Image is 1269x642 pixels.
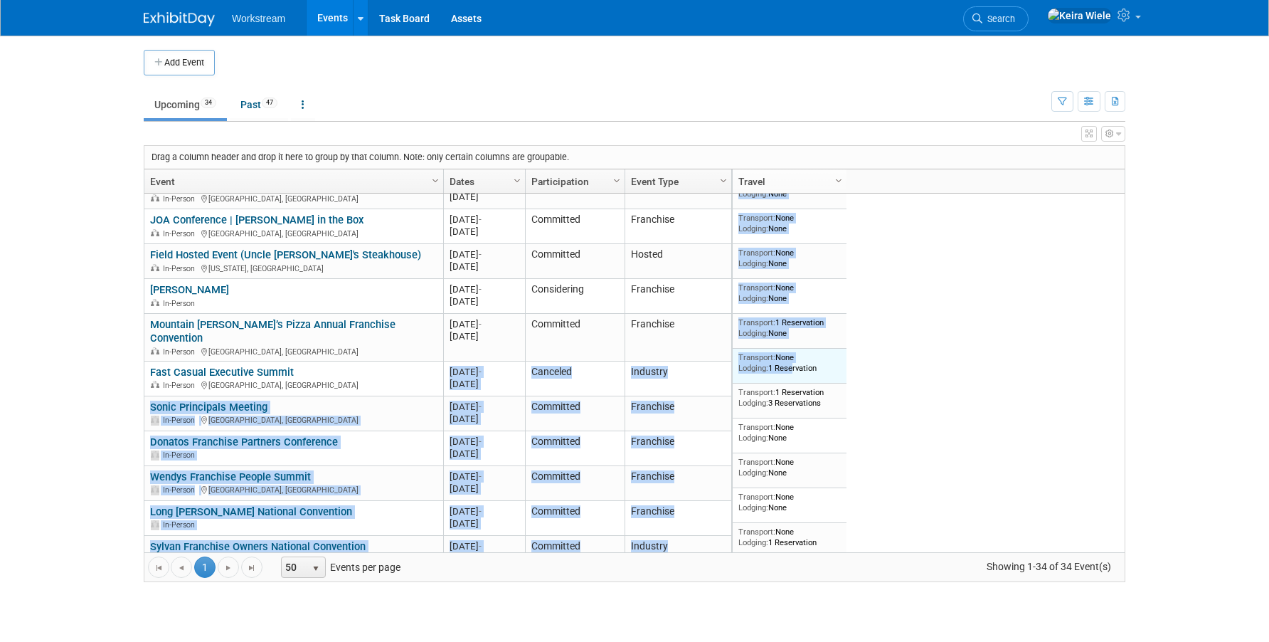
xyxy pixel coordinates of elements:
div: None None [738,283,841,303]
span: select [310,563,322,574]
img: In-Person Event [151,264,159,271]
span: In-Person [163,194,199,204]
img: Keira Wiele [1047,8,1112,23]
span: Column Settings [833,175,844,186]
a: Column Settings [428,169,444,191]
a: Event [150,169,434,194]
img: In-Person Event [151,485,159,493]
a: Past47 [230,91,288,118]
a: Mountain [PERSON_NAME]’s Pizza Annual Franchise Convention [150,318,395,344]
div: None None [738,422,841,443]
span: - [479,401,482,412]
td: Committed [525,244,625,279]
span: Go to the last page [246,562,257,574]
span: Lodging: [738,293,768,303]
span: In-Person [163,451,199,460]
span: Lodging: [738,223,768,233]
span: Lodging: [738,328,768,338]
td: Hosted [625,244,731,279]
span: Transport: [738,457,775,467]
img: In-Person Event [151,416,159,423]
span: Column Settings [430,175,441,186]
span: - [479,367,482,377]
img: In-Person Event [151,347,159,354]
div: [US_STATE], [GEOGRAPHIC_DATA] [150,262,437,274]
img: In-Person Event [151,299,159,306]
a: Sonic Principals Meeting [150,401,267,414]
div: [DATE] [450,214,519,226]
td: Industry [625,362,731,396]
span: Transport: [738,492,775,502]
div: 1 Reservation 3 Reservations [738,387,841,408]
a: Go to the first page [148,557,169,578]
div: [DATE] [450,483,519,495]
span: - [479,319,482,330]
div: None 1 Reservation [738,527,841,547]
img: In-Person Event [151,451,159,458]
span: Column Settings [511,175,523,186]
td: Committed [525,501,625,536]
span: Transport: [738,283,775,293]
div: [DATE] [450,436,519,448]
td: Franchise [625,431,731,466]
div: [DATE] [450,295,519,307]
span: - [479,506,482,517]
span: Column Settings [718,175,729,186]
span: - [479,214,482,225]
span: - [479,541,482,552]
span: Go to the first page [153,562,164,574]
span: Lodging: [738,363,768,373]
div: [DATE] [450,366,519,378]
div: [DATE] [450,470,519,483]
td: Committed [525,396,625,431]
span: - [479,284,482,295]
div: [DATE] [450,448,519,460]
span: Go to the next page [223,562,234,574]
div: [DATE] [450,401,519,413]
img: In-Person Event [151,229,159,236]
span: - [479,249,482,260]
span: Go to the previous page [176,562,187,574]
span: Lodging: [738,537,768,547]
div: [DATE] [450,540,519,552]
a: [PERSON_NAME] [150,283,229,296]
div: None None [738,248,841,268]
span: Showing 1-34 of 34 Event(s) [974,557,1125,577]
td: Committed [525,466,625,501]
span: In-Person [163,264,199,273]
span: Lodging: [738,433,768,443]
span: - [479,471,482,482]
div: [DATE] [450,378,519,390]
span: In-Person [163,229,199,238]
td: Franchise [625,279,731,314]
div: [DATE] [450,517,519,530]
button: Add Event [144,50,215,75]
span: Transport: [738,213,775,223]
a: Fast Casual Executive Summit [150,366,294,379]
span: Transport: [738,352,775,362]
span: In-Person [163,485,199,495]
div: [DATE] [450,330,519,342]
span: Transport: [738,317,775,327]
td: Franchise [625,209,731,244]
span: In-Person [163,416,199,425]
a: Go to the previous page [171,557,192,578]
td: Committed [525,431,625,466]
div: [DATE] [450,283,519,295]
td: Canceled [525,362,625,396]
a: JOA Conference | [PERSON_NAME] in the Box [150,214,363,226]
img: In-Person Event [151,381,159,388]
span: 34 [201,98,216,108]
span: Lodging: [738,258,768,268]
td: Franchise [625,466,731,501]
div: [DATE] [450,318,519,330]
a: Participation [531,169,615,194]
a: Column Settings [832,169,847,191]
div: Drag a column header and drop it here to group by that column. Note: only certain columns are gro... [144,146,1125,169]
a: Travel [738,169,837,194]
div: [GEOGRAPHIC_DATA], [GEOGRAPHIC_DATA] [150,379,437,391]
td: Committed [525,536,625,571]
img: In-Person Event [151,194,159,201]
div: [GEOGRAPHIC_DATA], [GEOGRAPHIC_DATA] [150,483,437,495]
td: Franchise [625,396,731,431]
